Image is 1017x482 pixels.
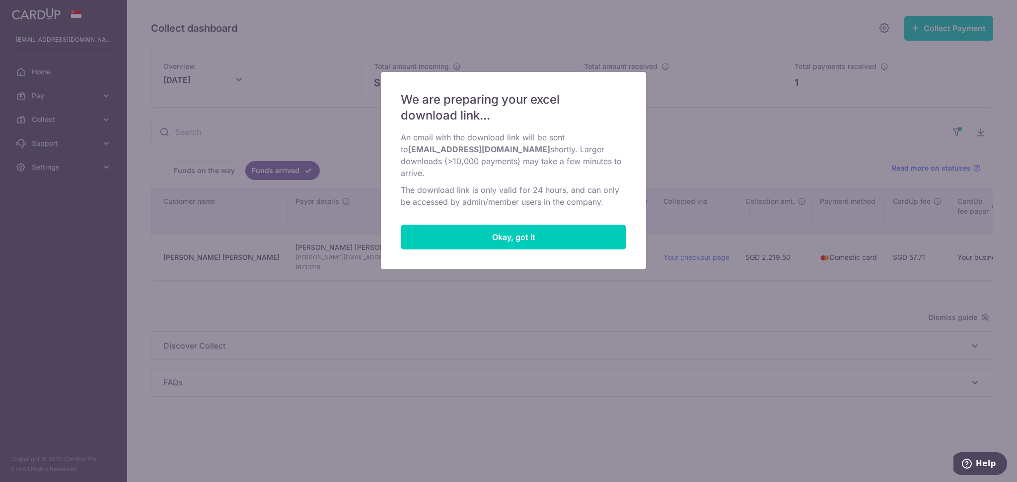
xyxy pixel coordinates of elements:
b: [EMAIL_ADDRESS][DOMAIN_NAME] [408,144,550,154]
iframe: Opens a widget where you can find more information [953,452,1007,477]
span: We are preparing your excel download link... [401,92,614,123]
span: Help [22,7,43,16]
p: The download link is only valid for 24 hours, and can only be accessed by admin/member users in t... [401,184,626,208]
p: An email with the download link will be sent to shortly. Larger downloads (>10,000 payments) may ... [401,131,626,179]
button: Close [401,225,626,249]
